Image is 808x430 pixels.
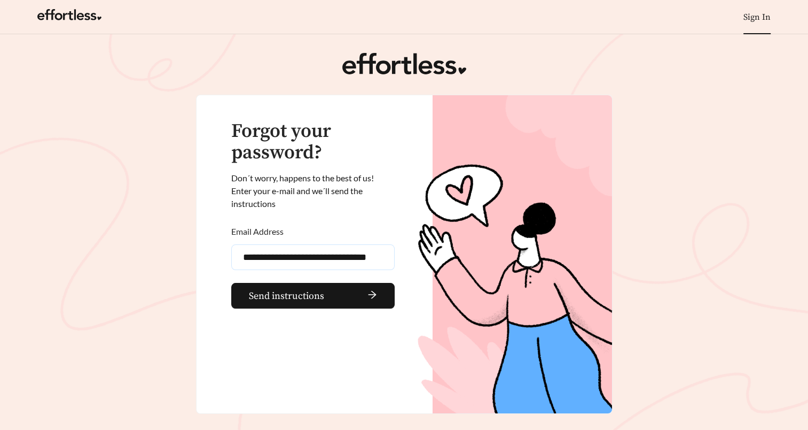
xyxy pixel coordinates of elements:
label: Email Address [231,219,284,244]
span: Send instructions [249,289,324,303]
input: Email Address [231,244,395,270]
h3: Forgot your password? [231,121,395,163]
div: Don ´ t worry, happens to the best of us! Enter your e-mail and we ´ ll send the instructions [231,172,395,210]
span: arrow-right [328,290,377,302]
button: Send instructionsarrow-right [231,283,395,309]
a: Sign In [743,12,771,22]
